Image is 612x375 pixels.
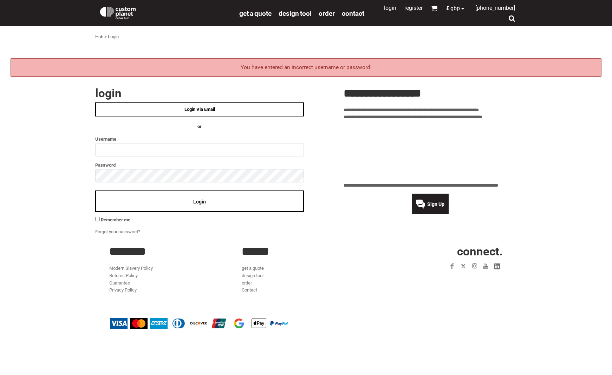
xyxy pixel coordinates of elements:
[239,9,272,18] span: get a quote
[95,135,304,143] label: Username
[450,6,460,11] span: GBP
[109,266,153,271] a: Modern Slavery Policy
[230,318,248,329] img: Google Pay
[475,5,515,11] span: [PHONE_NUMBER]
[101,217,130,222] span: Remember me
[279,9,312,17] a: design tool
[404,5,423,11] a: Register
[95,34,103,39] a: Hub
[104,33,107,41] div: >
[344,125,517,178] iframe: Customer reviews powered by Trustpilot
[11,58,601,77] div: You have entered an incorrect username or password!
[384,5,396,11] a: Login
[95,161,304,169] label: Password
[242,280,252,286] a: order
[193,199,206,205] span: Login
[95,229,140,234] a: Forgot your password?
[95,217,100,221] input: Remember me
[95,87,304,99] h2: Login
[319,9,335,17] a: order
[342,9,364,18] span: Contact
[406,276,503,284] iframe: Customer reviews powered by Trustpilot
[184,107,215,112] span: Login Via Email
[279,9,312,18] span: design tool
[130,318,148,329] img: Mastercard
[250,318,268,329] img: Apple Pay
[109,287,137,293] a: Privacy Policy
[342,9,364,17] a: Contact
[95,123,304,130] h4: OR
[242,287,257,293] a: Contact
[239,9,272,17] a: get a quote
[109,280,130,286] a: Guarantee
[108,33,119,41] div: Login
[375,246,503,257] h2: CONNECT.
[319,9,335,18] span: order
[190,318,208,329] img: Discover
[210,318,228,329] img: China UnionPay
[170,318,188,329] img: Diners Club
[150,318,168,329] img: American Express
[95,102,304,116] a: Login Via Email
[446,6,450,11] span: £
[95,2,236,23] a: Custom Planet
[427,201,444,207] span: Sign Up
[99,5,137,19] img: Custom Planet
[109,273,138,278] a: Returns Policy
[242,273,263,278] a: design tool
[270,321,288,325] img: PayPal
[242,266,264,271] a: get a quote
[110,318,128,329] img: Visa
